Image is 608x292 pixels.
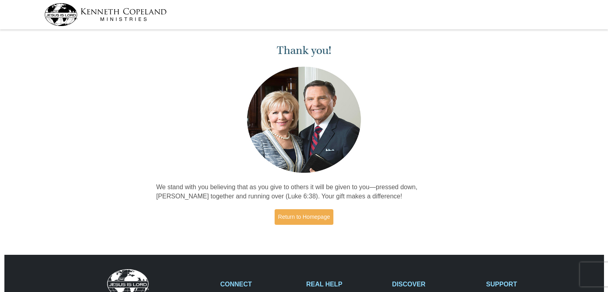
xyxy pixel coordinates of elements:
img: kcm-header-logo.svg [44,3,167,26]
a: Return to Homepage [275,209,334,225]
h1: Thank you! [156,44,452,57]
h2: REAL HELP [306,280,384,288]
img: Kenneth and Gloria [245,65,363,175]
h2: SUPPORT [486,280,564,288]
h2: DISCOVER [392,280,478,288]
p: We stand with you believing that as you give to others it will be given to you—pressed down, [PER... [156,183,452,201]
h2: CONNECT [220,280,298,288]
